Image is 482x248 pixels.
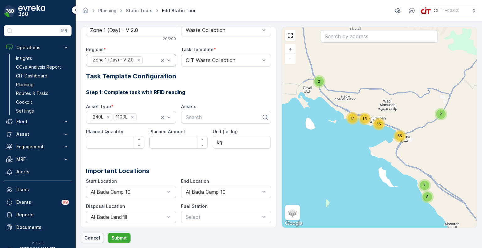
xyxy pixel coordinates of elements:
[86,71,271,81] h2: Task Template Configuration
[161,8,197,14] span: Edit Static Tour
[86,166,271,176] p: Important Locations
[16,156,59,162] p: MRF
[84,235,100,241] p: Cancel
[181,104,196,109] label: Assets
[82,9,89,15] a: Homepage
[321,30,438,43] input: Search by address
[13,71,72,80] a: CIT Dashboard
[111,235,127,241] p: Submit
[81,233,104,243] button: Cancel
[86,203,125,209] label: Disposal Location
[372,118,385,130] div: 55
[4,208,72,221] a: Reports
[13,63,72,71] a: CO₂e Analysis Report
[420,5,477,16] button: CIT(+03:00)
[16,169,69,175] p: Alerts
[398,134,402,138] span: 55
[105,114,112,120] div: Remove 240L
[283,219,304,228] a: Open this area in Google Maps (opens a new window)
[16,73,47,79] p: CIT Dashboard
[16,119,59,125] p: Fleet
[91,57,135,63] div: Zone 1 (Day) - V 2.0
[286,206,299,219] a: Layers
[4,221,72,234] a: Documents
[283,219,304,228] img: Google
[13,89,72,98] a: Routes & Tasks
[4,140,72,153] button: Engagement
[98,8,116,13] a: Planning
[4,128,72,140] button: Asset
[16,108,34,114] p: Settings
[4,5,16,18] img: logo
[443,8,459,13] p: ( +03:00 )
[181,47,214,52] label: Task Template
[149,129,185,134] label: Planned Amount
[61,28,67,33] p: ⌘B
[16,90,48,97] p: Routes & Tasks
[4,166,72,178] a: Alerts
[86,47,104,52] label: Regions
[423,183,426,187] span: 7
[420,7,431,14] img: cit-logo_pOk6rL0.png
[126,8,153,13] a: Static Tours
[434,8,441,14] p: CIT
[440,112,442,116] span: 2
[186,213,260,221] p: Select
[13,80,72,89] a: Planning
[13,107,72,115] a: Settings
[16,99,32,105] p: Cockpit
[286,31,295,40] a: View Fullscreen
[4,153,72,166] button: MRF
[362,116,367,121] span: 13
[213,129,238,134] label: Unit (ie. kg)
[16,212,69,218] p: Reports
[13,98,72,107] a: Cockpit
[394,130,406,142] div: 55
[4,115,72,128] button: Fleet
[13,54,72,63] a: Insights
[91,114,104,120] div: 240L
[135,57,142,63] div: Remove Zone 1 (Day) - V 2.0
[313,75,325,88] div: 2
[350,116,354,120] span: 17
[421,191,434,203] div: 8
[4,241,72,245] span: v 1.52.0
[86,129,123,134] label: Planned Quantity
[435,108,447,120] div: 2
[289,46,292,52] span: +
[18,5,45,18] img: logo_dark-DEwI_e13.png
[4,41,72,54] button: Operations
[16,131,59,137] p: Asset
[86,88,271,96] h3: Step 1: Complete task with RFID reading
[16,224,69,230] p: Documents
[16,82,34,88] p: Planning
[108,233,131,243] button: Submit
[181,178,209,184] label: End Location
[86,178,117,184] label: Start Location
[16,45,59,51] p: Operations
[4,196,72,208] a: Events99
[129,114,136,120] div: Remove 1100L
[16,199,58,205] p: Events
[346,112,359,124] div: 17
[186,113,261,121] p: Search
[286,45,295,54] a: Zoom In
[16,187,69,193] p: Users
[16,55,32,61] p: Insights
[181,203,207,209] label: Fuel Station
[16,144,59,150] p: Engagement
[358,113,371,125] div: 13
[289,56,292,61] span: −
[418,179,431,192] div: 7
[286,54,295,63] a: Zoom Out
[377,122,381,126] span: 55
[4,183,72,196] a: Users
[163,36,176,41] p: 20 / 200
[114,114,128,120] div: 1100L
[318,79,320,84] span: 2
[426,194,429,199] span: 8
[16,64,61,70] p: CO₂e Analysis Report
[86,104,111,109] label: Asset Type
[63,200,68,205] p: 99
